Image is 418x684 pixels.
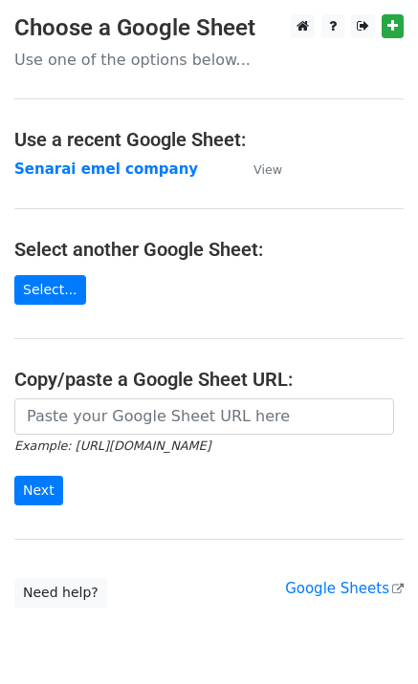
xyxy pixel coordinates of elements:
a: Google Sheets [285,580,404,597]
small: Example: [URL][DOMAIN_NAME] [14,438,210,453]
h4: Use a recent Google Sheet: [14,128,404,151]
a: Need help? [14,578,107,608]
p: Use one of the options below... [14,50,404,70]
a: View [234,160,282,178]
input: Next [14,476,63,505]
h4: Select another Google Sheet: [14,238,404,261]
input: Paste your Google Sheet URL here [14,398,394,435]
a: Select... [14,275,86,305]
h3: Choose a Google Sheet [14,14,404,42]
h4: Copy/paste a Google Sheet URL: [14,368,404,391]
small: View [253,162,282,177]
a: Senarai emel company [14,160,198,178]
